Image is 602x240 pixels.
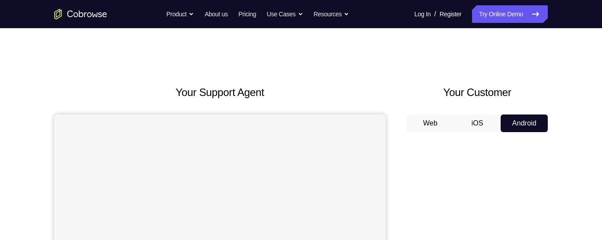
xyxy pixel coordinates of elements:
a: Register [440,5,461,23]
button: Resources [314,5,349,23]
span: / [434,9,436,19]
button: Use Cases [267,5,303,23]
a: Log In [414,5,431,23]
button: Product [167,5,194,23]
h2: Your Customer [407,85,548,100]
button: Android [501,114,548,132]
a: Go to the home page [54,9,107,19]
a: Try Online Demo [472,5,548,23]
button: iOS [454,114,501,132]
a: About us [204,5,227,23]
a: Pricing [238,5,256,23]
button: Web [407,114,454,132]
h2: Your Support Agent [54,85,386,100]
